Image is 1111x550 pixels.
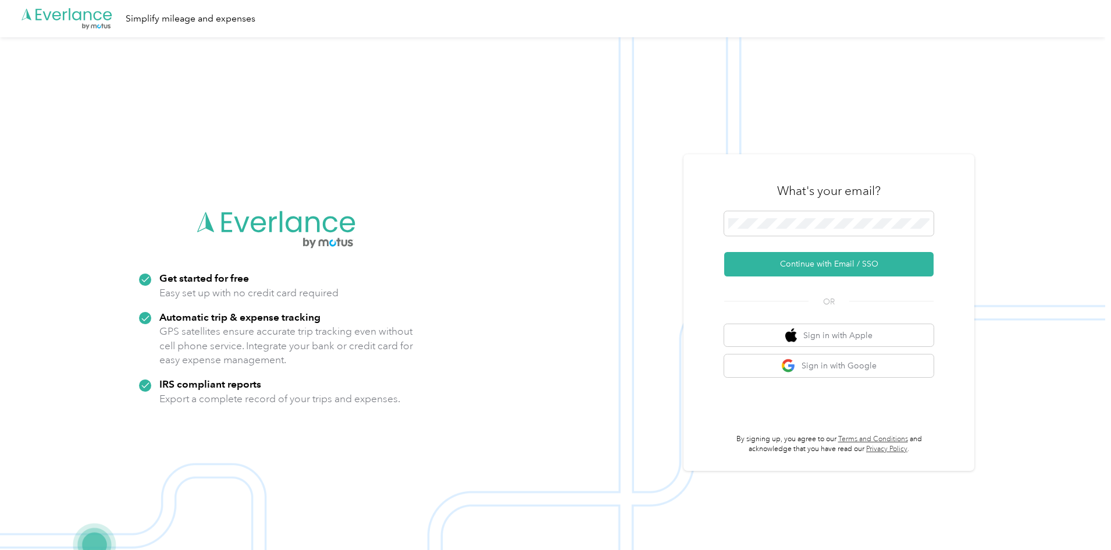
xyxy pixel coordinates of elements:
h3: What's your email? [777,183,881,199]
strong: Get started for free [159,272,249,284]
div: Simplify mileage and expenses [126,12,255,26]
strong: Automatic trip & expense tracking [159,311,321,323]
p: Easy set up with no credit card required [159,286,339,300]
button: Continue with Email / SSO [724,252,934,276]
a: Privacy Policy [866,445,907,453]
p: GPS satellites ensure accurate trip tracking even without cell phone service. Integrate your bank... [159,324,414,367]
p: Export a complete record of your trips and expenses. [159,392,400,406]
img: google logo [781,359,796,373]
a: Terms and Conditions [838,435,908,443]
button: google logoSign in with Google [724,354,934,377]
button: apple logoSign in with Apple [724,324,934,347]
p: By signing up, you agree to our and acknowledge that you have read our . [724,434,934,455]
strong: IRS compliant reports [159,378,261,390]
span: OR [809,296,849,308]
img: apple logo [785,328,797,343]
